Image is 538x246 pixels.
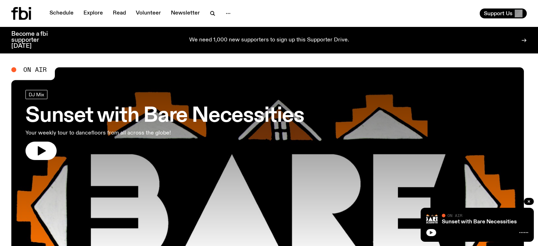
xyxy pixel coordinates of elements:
[109,8,130,18] a: Read
[23,67,47,73] span: On Air
[25,90,47,99] a: DJ Mix
[484,10,513,17] span: Support Us
[25,129,207,137] p: Your weekly tour to dancefloors from all across the globe!
[29,92,44,97] span: DJ Mix
[167,8,204,18] a: Newsletter
[45,8,78,18] a: Schedule
[132,8,165,18] a: Volunteer
[189,37,349,44] p: We need 1,000 new supporters to sign up this Supporter Drive.
[426,213,438,225] img: Bare Necessities
[442,219,517,225] a: Sunset with Bare Necessities
[11,31,57,49] h3: Become a fbi supporter [DATE]
[25,90,304,160] a: Sunset with Bare NecessitiesYour weekly tour to dancefloors from all across the globe!
[447,213,462,218] span: On Air
[480,8,527,18] button: Support Us
[79,8,107,18] a: Explore
[25,106,304,126] h3: Sunset with Bare Necessities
